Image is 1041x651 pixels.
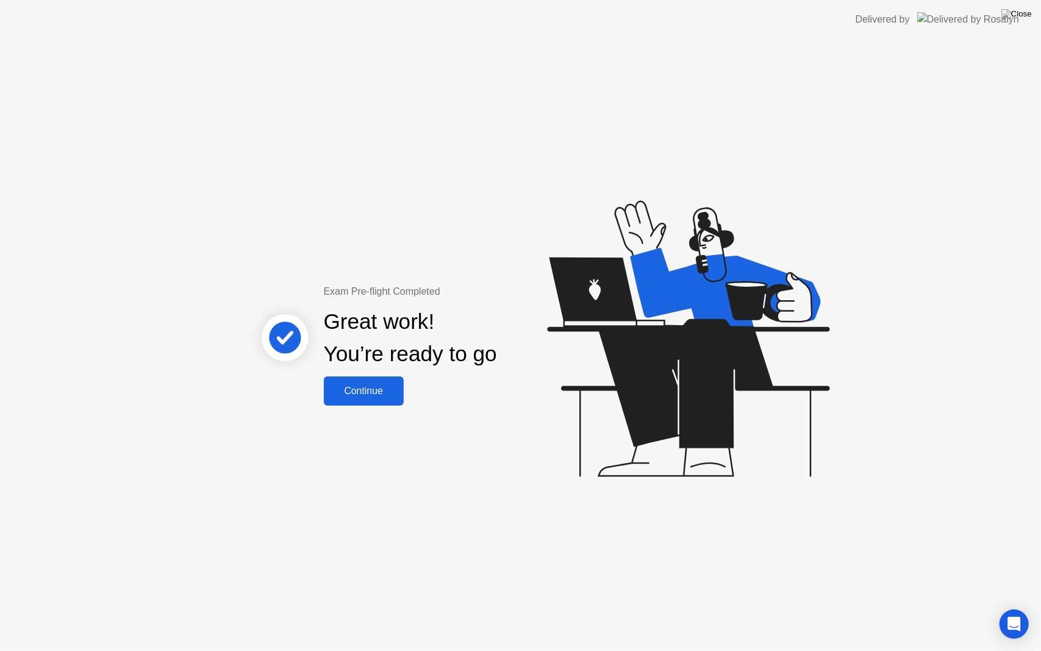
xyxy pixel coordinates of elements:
[327,386,400,397] div: Continue
[324,306,497,370] div: Great work! You’re ready to go
[856,12,910,27] div: Delivered by
[324,284,576,299] div: Exam Pre-flight Completed
[324,376,404,406] button: Continue
[1001,9,1032,19] img: Close
[917,12,1019,26] img: Delivered by Rosalyn
[1000,610,1029,639] div: Open Intercom Messenger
